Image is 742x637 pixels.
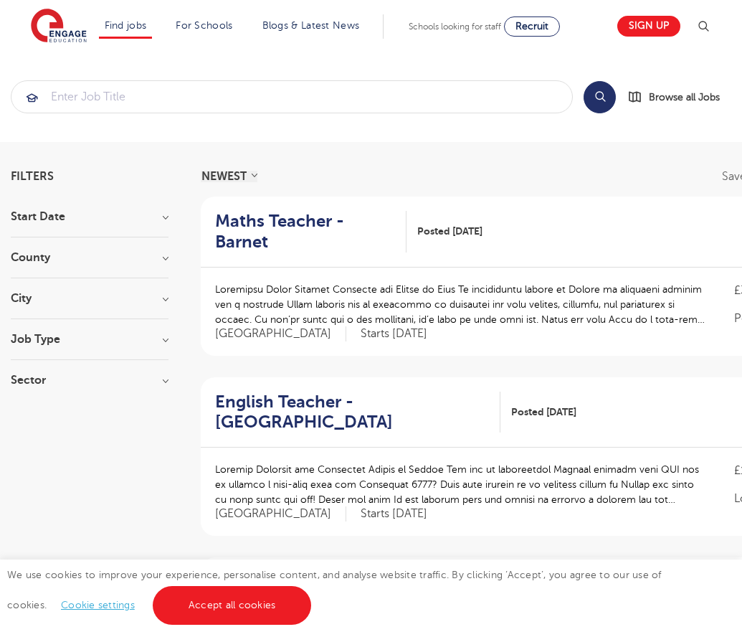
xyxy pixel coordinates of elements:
[617,16,680,37] a: Sign up
[215,392,489,433] h2: English Teacher - [GEOGRAPHIC_DATA]
[511,405,576,420] span: Posted [DATE]
[31,9,87,44] img: Engage Education
[215,506,346,522] span: [GEOGRAPHIC_DATA]
[627,89,731,105] a: Browse all Jobs
[11,81,572,113] input: Submit
[61,600,135,610] a: Cookie settings
[11,211,168,222] h3: Start Date
[11,334,168,345] h3: Job Type
[215,211,395,253] h2: Maths Teacher - Barnet
[584,81,616,113] button: Search
[176,20,232,31] a: For Schools
[504,16,560,37] a: Recruit
[215,462,705,507] p: Loremip Dolorsit ame Consectet Adipis el Seddoe Tem inc ut laboreetdol Magnaal enimadm veni QUI n...
[11,171,54,182] span: Filters
[262,20,360,31] a: Blogs & Latest News
[515,21,548,32] span: Recruit
[11,293,168,304] h3: City
[215,211,406,253] a: Maths Teacher - Barnet
[153,586,312,625] a: Accept all cookies
[7,570,662,610] span: We use cookies to improve your experience, personalise content, and analyse website traffic. By c...
[11,252,168,263] h3: County
[215,392,500,433] a: English Teacher - [GEOGRAPHIC_DATA]
[361,506,427,522] p: Starts [DATE]
[361,326,427,341] p: Starts [DATE]
[409,22,501,32] span: Schools looking for staff
[11,374,168,386] h3: Sector
[215,282,705,327] p: Loremipsu Dolor Sitamet Consecte adi Elitse do Eius Te incididuntu labore et Dolore ma aliquaeni ...
[417,224,482,239] span: Posted [DATE]
[11,80,573,113] div: Submit
[215,326,346,341] span: [GEOGRAPHIC_DATA]
[649,89,720,105] span: Browse all Jobs
[105,20,147,31] a: Find jobs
